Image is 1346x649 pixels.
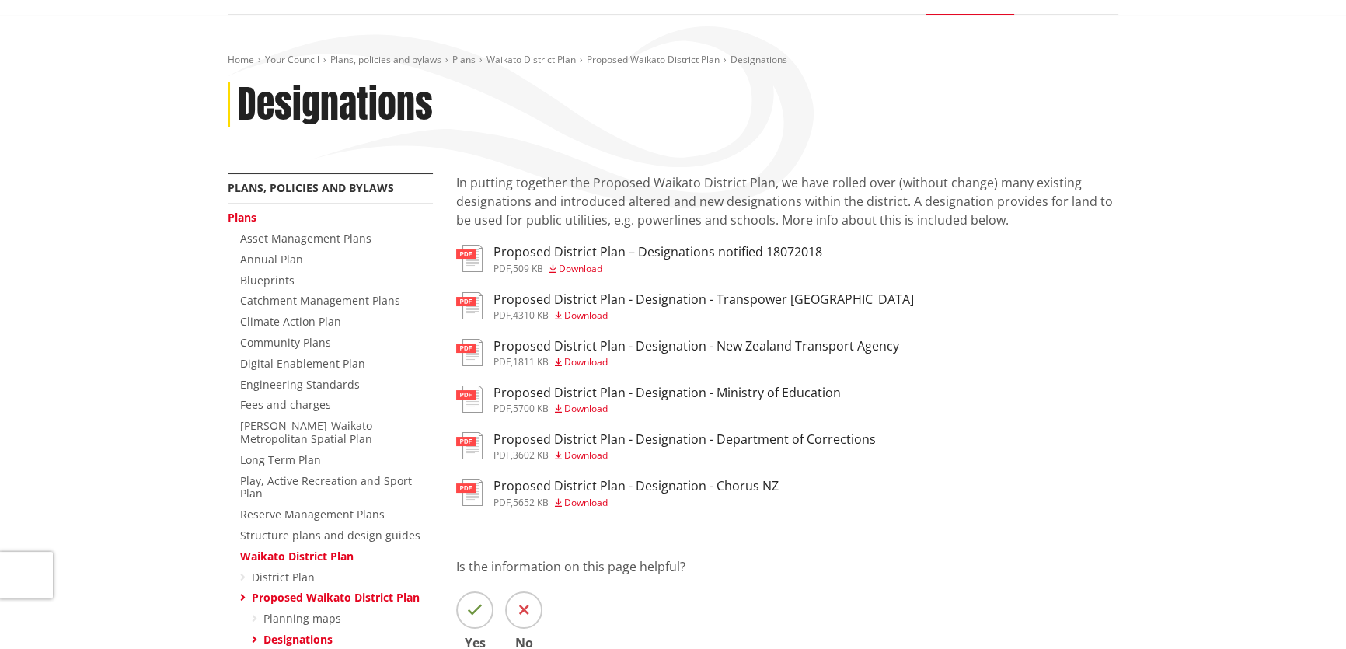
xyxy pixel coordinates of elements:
[493,245,822,260] h3: Proposed District Plan – Designations notified 18072018
[731,53,787,66] span: Designations
[456,339,899,367] a: Proposed District Plan - Designation - New Zealand Transport Agency pdf,1811 KB Download
[486,53,576,66] a: Waikato District Plan
[240,473,412,501] a: Play, Active Recreation and Sport Plan
[493,262,511,275] span: pdf
[452,53,476,66] a: Plans
[493,386,841,400] h3: Proposed District Plan - Designation - Ministry of Education
[456,292,914,320] a: Proposed District Plan - Designation - Transpower [GEOGRAPHIC_DATA] pdf,4310 KB Download
[513,402,549,415] span: 5700 KB
[493,432,876,447] h3: Proposed District Plan - Designation - Department of Corrections
[564,448,608,462] span: Download
[587,53,720,66] a: Proposed Waikato District Plan
[456,479,483,506] img: document-pdf.svg
[228,180,394,195] a: Plans, policies and bylaws
[265,53,319,66] a: Your Council
[240,397,331,412] a: Fees and charges
[493,339,899,354] h3: Proposed District Plan - Designation - New Zealand Transport Agency
[456,479,779,507] a: Proposed District Plan - Designation - Chorus NZ pdf,5652 KB Download
[559,262,602,275] span: Download
[456,292,483,319] img: document-pdf.svg
[240,335,331,350] a: Community Plans
[456,245,822,273] a: Proposed District Plan – Designations notified 18072018 pdf,509 KB Download
[493,404,841,413] div: ,
[240,273,295,288] a: Blueprints
[456,386,483,413] img: document-pdf.svg
[1275,584,1330,640] iframe: Messenger Launcher
[252,590,420,605] a: Proposed Waikato District Plan
[493,311,914,320] div: ,
[493,479,779,494] h3: Proposed District Plan - Designation - Chorus NZ
[252,570,315,584] a: District Plan
[263,611,341,626] a: Planning maps
[513,309,549,322] span: 4310 KB
[564,309,608,322] span: Download
[493,448,511,462] span: pdf
[505,637,542,649] span: No
[240,507,385,522] a: Reserve Management Plans
[456,432,483,459] img: document-pdf.svg
[240,549,354,564] a: Waikato District Plan
[493,355,511,368] span: pdf
[493,402,511,415] span: pdf
[493,264,822,274] div: ,
[513,448,549,462] span: 3602 KB
[564,355,608,368] span: Download
[493,451,876,460] div: ,
[228,210,256,225] a: Plans
[493,292,914,307] h3: Proposed District Plan - Designation - Transpower [GEOGRAPHIC_DATA]
[456,432,876,460] a: Proposed District Plan - Designation - Department of Corrections pdf,3602 KB Download
[240,452,321,467] a: Long Term Plan
[456,557,1118,576] p: Is the information on this page helpful?
[513,262,543,275] span: 509 KB
[238,82,433,127] h1: Designations
[240,377,360,392] a: Engineering Standards
[240,528,420,543] a: Structure plans and design guides
[456,245,483,272] img: document-pdf.svg
[456,339,483,366] img: document-pdf.svg
[240,231,371,246] a: Asset Management Plans
[456,637,493,649] span: Yes
[493,309,511,322] span: pdf
[330,53,441,66] a: Plans, policies and bylaws
[240,314,341,329] a: Climate Action Plan
[564,496,608,509] span: Download
[513,355,549,368] span: 1811 KB
[456,386,841,413] a: Proposed District Plan - Designation - Ministry of Education pdf,5700 KB Download
[493,496,511,509] span: pdf
[240,252,303,267] a: Annual Plan
[228,53,254,66] a: Home
[228,54,1118,67] nav: breadcrumb
[263,632,333,647] a: Designations
[456,173,1118,229] p: In putting together the Proposed Waikato District Plan, we have rolled over (without change) many...
[564,402,608,415] span: Download
[493,498,779,508] div: ,
[493,358,899,367] div: ,
[240,356,365,371] a: Digital Enablement Plan
[240,418,372,446] a: [PERSON_NAME]-Waikato Metropolitan Spatial Plan
[240,293,400,308] a: Catchment Management Plans
[513,496,549,509] span: 5652 KB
